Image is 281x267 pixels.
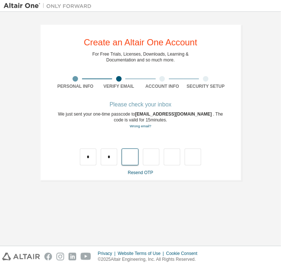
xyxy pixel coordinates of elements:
div: Create an Altair One Account [84,38,197,47]
div: Account Info [141,83,184,89]
div: Security Setup [184,83,228,89]
div: Please check your inbox [54,102,228,107]
p: © 2025 Altair Engineering, Inc. All Rights Reserved. [98,256,202,263]
div: Privacy [98,251,118,256]
img: facebook.svg [44,253,52,260]
img: instagram.svg [56,253,64,260]
div: Personal Info [54,83,97,89]
img: Altair One [4,2,95,10]
div: Website Terms of Use [118,251,166,256]
img: linkedin.svg [69,253,76,260]
div: For Free Trials, Licenses, Downloads, Learning & Documentation and so much more. [92,51,189,63]
img: altair_logo.svg [2,253,40,260]
img: youtube.svg [81,253,91,260]
span: [EMAIL_ADDRESS][DOMAIN_NAME] [135,112,213,117]
div: Verify Email [97,83,141,89]
div: We just sent your one-time passcode to . The code is valid for 15 minutes. [54,111,228,129]
div: Cookie Consent [166,251,201,256]
a: Go back to the registration form [130,124,151,128]
a: Resend OTP [128,170,153,175]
